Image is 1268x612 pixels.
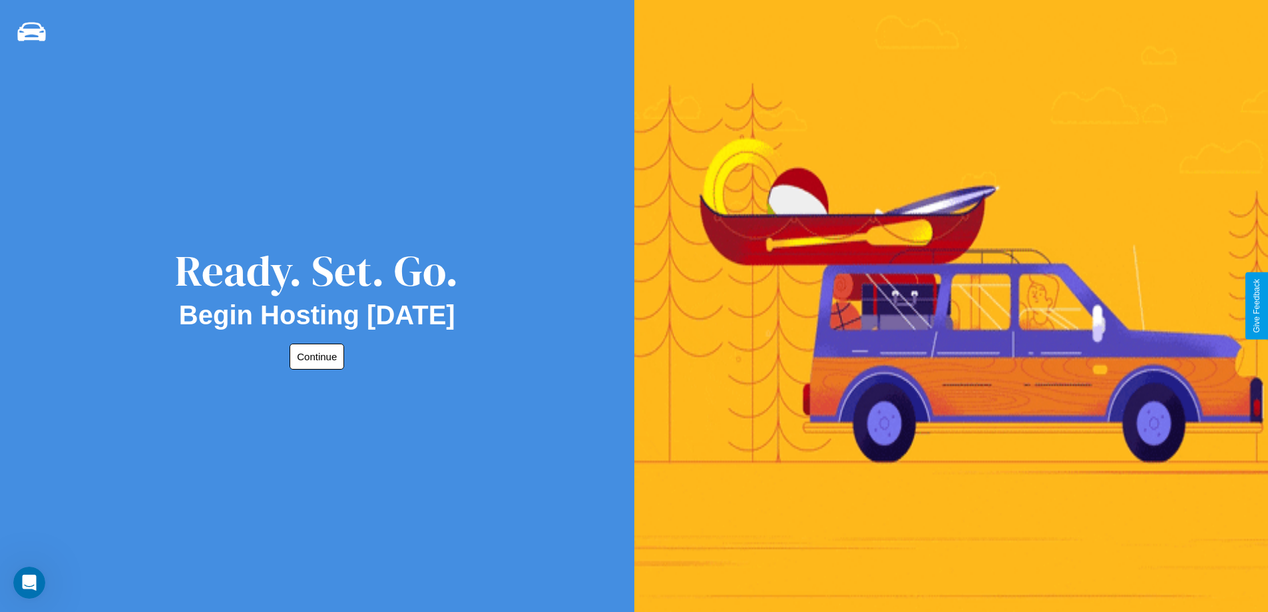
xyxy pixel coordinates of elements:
[290,344,344,370] button: Continue
[1252,279,1261,333] div: Give Feedback
[175,241,459,300] div: Ready. Set. Go.
[13,567,45,599] iframe: Intercom live chat
[179,300,455,330] h2: Begin Hosting [DATE]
